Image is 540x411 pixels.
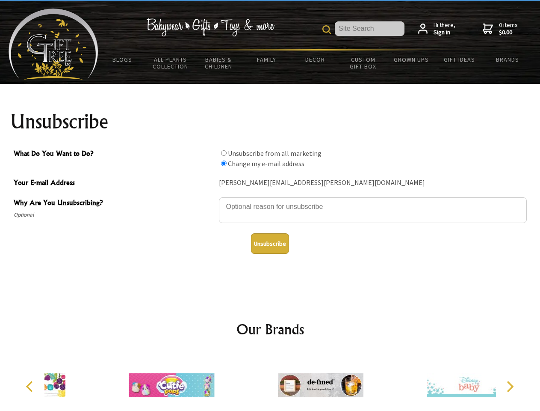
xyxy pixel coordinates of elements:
a: Brands [484,51,532,68]
span: Hi there, [434,21,455,36]
input: What Do You Want to Do? [221,161,227,166]
a: Family [243,51,291,68]
img: Babywear - Gifts - Toys & more [146,18,274,36]
label: Unsubscribe from all marketing [228,149,322,158]
span: Why Are You Unsubscribing? [14,197,215,210]
label: Change my e-mail address [228,159,304,168]
span: What Do You Want to Do? [14,148,215,161]
a: All Plants Collection [147,51,195,75]
span: Your E-mail Address [14,177,215,190]
a: Grown Ups [387,51,435,68]
strong: Sign in [434,29,455,36]
h2: Our Brands [17,319,523,340]
button: Next [500,377,519,396]
input: What Do You Want to Do? [221,150,227,156]
h1: Unsubscribe [10,111,530,132]
a: Custom Gift Box [339,51,387,75]
a: 0 items$0.00 [483,21,518,36]
textarea: Why Are You Unsubscribing? [219,197,527,223]
img: product search [322,25,331,34]
a: Babies & Children [195,51,243,75]
span: Optional [14,210,215,220]
img: Babyware - Gifts - Toys and more... [9,9,98,80]
span: 0 items [499,21,518,36]
strong: $0.00 [499,29,518,36]
a: Decor [291,51,339,68]
button: Previous [21,377,40,396]
a: BLOGS [98,51,147,68]
div: [PERSON_NAME][EMAIL_ADDRESS][PERSON_NAME][DOMAIN_NAME] [219,176,527,190]
button: Unsubscribe [251,233,289,254]
a: Gift Ideas [435,51,484,68]
input: Site Search [335,21,404,36]
a: Hi there,Sign in [418,21,455,36]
